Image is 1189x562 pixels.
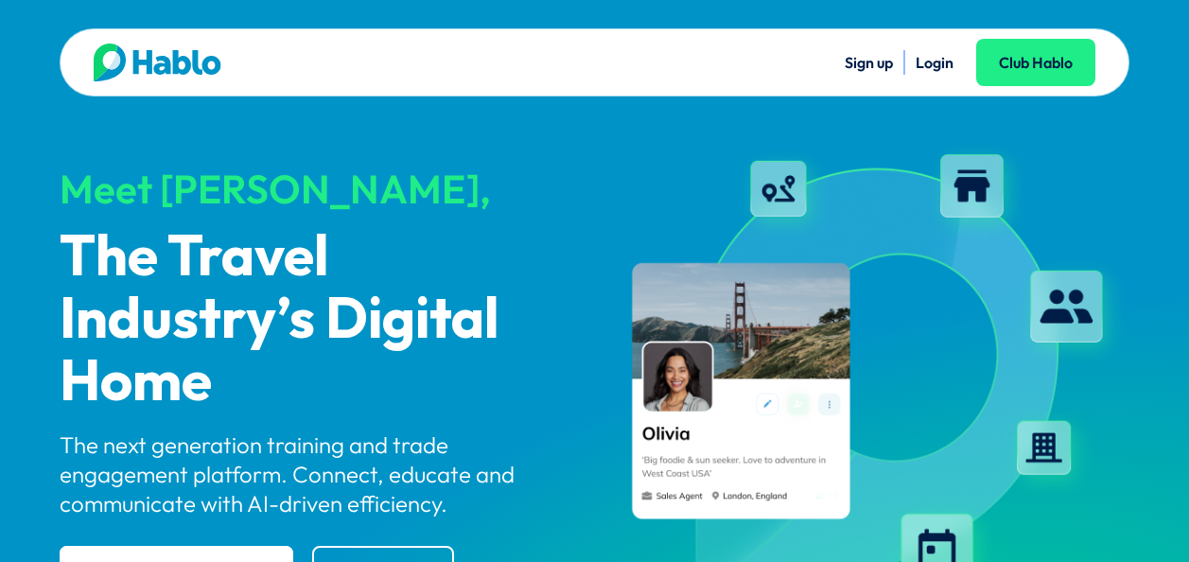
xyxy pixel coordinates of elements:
p: The Travel Industry’s Digital Home [60,227,579,414]
p: The next generation training and trade engagement platform. Connect, educate and communicate with... [60,430,579,519]
div: Meet [PERSON_NAME], [60,167,579,211]
a: Sign up [845,53,893,72]
img: Hablo logo main 2 [94,44,221,81]
a: Club Hablo [976,39,1095,86]
a: Login [916,53,953,72]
